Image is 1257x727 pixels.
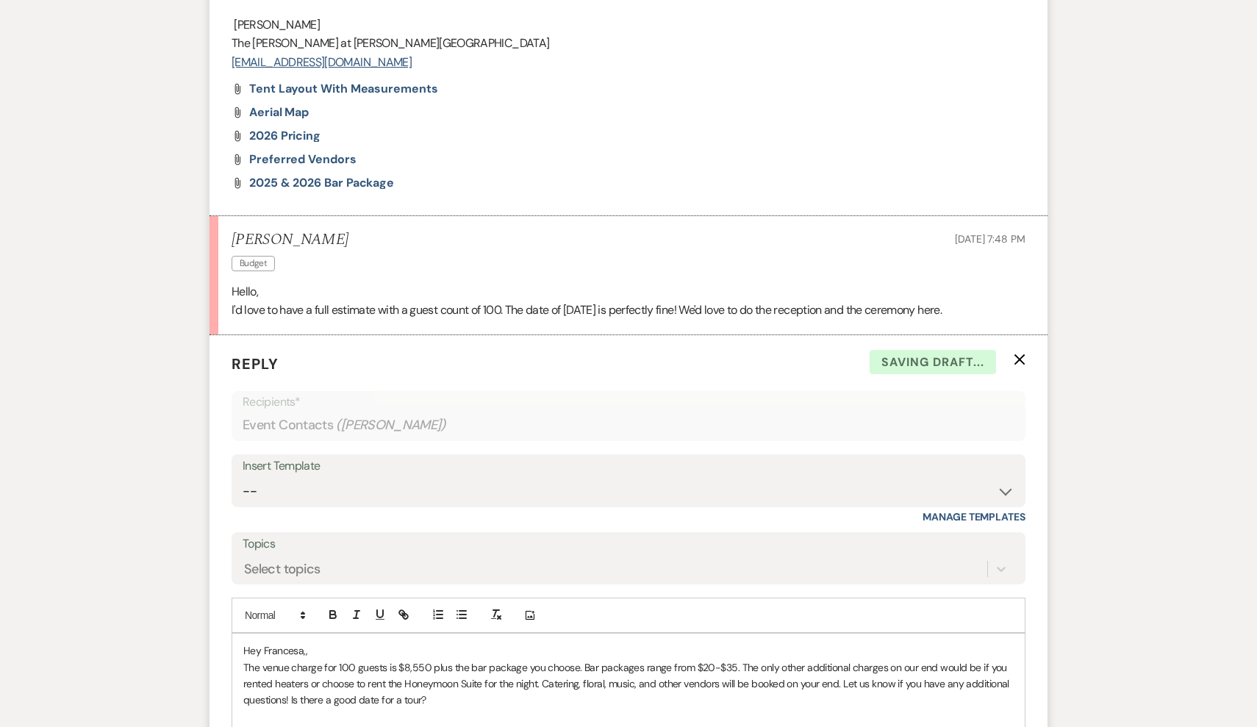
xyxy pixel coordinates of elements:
[336,415,446,435] span: ( [PERSON_NAME] )
[232,282,1025,301] p: Hello,
[232,54,412,70] a: [EMAIL_ADDRESS][DOMAIN_NAME]
[955,232,1025,246] span: [DATE] 7:48 PM
[232,301,1025,320] p: I'd love to have a full estimate with a guest count of 100. The date of [DATE] is perfectly fine!...
[243,393,1014,412] p: Recipients*
[232,34,1025,53] p: The [PERSON_NAME] at [PERSON_NAME][GEOGRAPHIC_DATA]
[243,659,1014,709] p: The venue charge for 100 guests is $8,550 plus the bar package you choose. Bar packages range fro...
[243,534,1014,555] label: Topics
[249,177,394,189] a: 2025 & 2026 Bar Package
[232,15,1025,35] p: [PERSON_NAME]
[870,350,996,375] span: Saving draft...
[249,128,320,143] span: 2026 Pricing
[232,354,279,373] span: Reply
[232,256,275,271] span: Budget
[923,510,1025,523] a: Manage Templates
[243,456,1014,477] div: Insert Template
[249,81,438,96] span: Tent Layout with Measurements
[249,104,309,120] span: Aerial Map
[249,107,309,118] a: Aerial Map
[249,175,394,190] span: 2025 & 2026 Bar Package
[232,231,348,249] h5: [PERSON_NAME]
[249,83,438,95] a: Tent Layout with Measurements
[249,130,320,142] a: 2026 Pricing
[249,151,357,167] span: Preferred Vendors
[249,154,357,165] a: Preferred Vendors
[243,642,1014,659] p: Hey Francesa,,
[243,411,1014,440] div: Event Contacts
[244,559,320,579] div: Select topics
